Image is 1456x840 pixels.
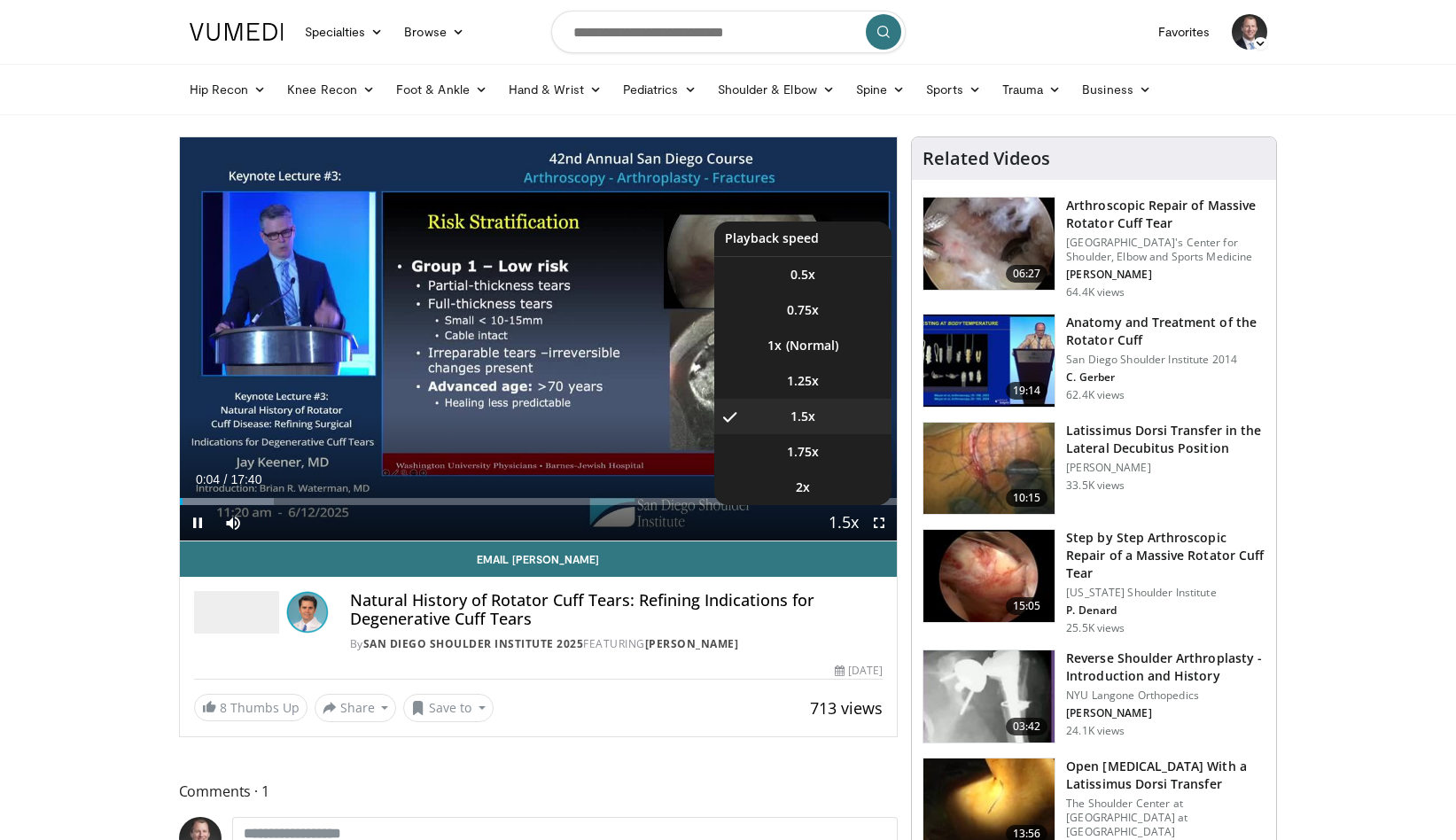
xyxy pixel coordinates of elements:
[1066,370,1265,385] p: C. Gerber
[1066,314,1265,349] h3: Anatomy and Treatment of the Rotator Cuff
[810,697,883,719] span: 713 views
[790,408,815,425] span: 1.5x
[1066,758,1265,793] h3: Open [MEDICAL_DATA] With a Latissimus Dorsi Transfer
[1066,688,1265,703] p: NYU Langone Orthopedics
[350,636,884,652] div: By FEATURING
[915,72,992,107] a: Sports
[923,148,1050,169] h4: Related Videos
[826,505,861,541] button: Playback Rate
[1066,197,1265,232] h3: Arthroscopic Repair of Massive Rotator Cuff Tear
[787,301,819,319] span: 0.75x
[923,314,1265,408] a: 19:14 Anatomy and Treatment of the Rotator Cuff San Diego Shoulder Institute 2014 C. Gerber 62.4K...
[612,72,707,107] a: Pediatrics
[923,422,1265,516] a: 10:15 Latissimus Dorsi Transfer in the Lateral Decubitus Position [PERSON_NAME] 33.5K views
[923,530,1055,622] img: 7cd5bdb9-3b5e-40f2-a8f4-702d57719c06.150x105_q85_crop-smart_upscale.jpg
[1066,586,1265,600] p: [US_STATE] Shoulder Institute
[1066,353,1265,367] p: San Diego Shoulder Institute 2014
[923,529,1265,635] a: 15:05 Step by Step Arthroscopic Repair of a Massive Rotator Cuff Tear [US_STATE] Shoulder Institu...
[180,541,898,577] a: Email [PERSON_NAME]
[385,72,498,107] a: Foot & Ankle
[194,694,308,721] a: 8 Thumbs Up
[179,780,899,803] span: Comments 1
[861,505,897,541] button: Fullscreen
[180,505,215,541] button: Pause
[180,137,898,541] video-js: Video Player
[1006,718,1048,735] span: 03:42
[224,472,228,486] span: /
[230,472,261,486] span: 17:40
[1066,603,1265,618] p: P. Denard
[923,197,1265,299] a: 06:27 Arthroscopic Repair of Massive Rotator Cuff Tear [GEOGRAPHIC_DATA]'s Center for Shoulder, E...
[393,14,475,50] a: Browse
[350,591,884,629] h4: Natural History of Rotator Cuff Tears: Refining Indications for Degenerative Cuff Tears
[363,636,584,651] a: San Diego Shoulder Institute 2025
[1066,621,1125,635] p: 25.5K views
[992,72,1072,107] a: Trauma
[1066,461,1265,475] p: [PERSON_NAME]
[923,198,1055,290] img: 281021_0002_1.png.150x105_q85_crop-smart_upscale.jpg
[1066,706,1265,720] p: [PERSON_NAME]
[1066,478,1125,493] p: 33.5K views
[276,72,385,107] a: Knee Recon
[1006,265,1048,283] span: 06:27
[707,72,845,107] a: Shoulder & Elbow
[1066,268,1265,282] p: [PERSON_NAME]
[1006,382,1048,400] span: 19:14
[498,72,612,107] a: Hand & Wrist
[1006,597,1048,615] span: 15:05
[1066,649,1265,685] h3: Reverse Shoulder Arthroplasty - Introduction and History
[1006,489,1048,507] span: 10:15
[1066,422,1265,457] h3: Latissimus Dorsi Transfer in the Lateral Decubitus Position
[179,72,277,107] a: Hip Recon
[835,663,883,679] div: [DATE]
[787,443,819,461] span: 1.75x
[1148,14,1221,50] a: Favorites
[220,699,227,716] span: 8
[787,372,819,390] span: 1.25x
[1066,388,1125,402] p: 62.4K views
[1232,14,1267,50] img: Avatar
[190,23,284,41] img: VuMedi Logo
[403,694,494,722] button: Save to
[1071,72,1162,107] a: Business
[1066,797,1265,839] p: The Shoulder Center at [GEOGRAPHIC_DATA] at [GEOGRAPHIC_DATA]
[796,478,810,496] span: 2x
[923,315,1055,407] img: 58008271-3059-4eea-87a5-8726eb53a503.150x105_q85_crop-smart_upscale.jpg
[645,636,739,651] a: [PERSON_NAME]
[180,498,898,505] div: Progress Bar
[215,505,251,541] button: Mute
[923,649,1265,743] a: 03:42 Reverse Shoulder Arthroplasty - Introduction and History NYU Langone Orthopedics [PERSON_NA...
[923,423,1055,515] img: 38501_0000_3.png.150x105_q85_crop-smart_upscale.jpg
[551,11,906,53] input: Search topics, interventions
[196,472,220,486] span: 0:04
[923,650,1055,743] img: zucker_4.png.150x105_q85_crop-smart_upscale.jpg
[1066,236,1265,264] p: [GEOGRAPHIC_DATA]'s Center for Shoulder, Elbow and Sports Medicine
[286,591,329,634] img: Avatar
[194,591,279,634] img: San Diego Shoulder Institute 2025
[767,337,782,354] span: 1x
[845,72,915,107] a: Spine
[1066,285,1125,299] p: 64.4K views
[1066,529,1265,582] h3: Step by Step Arthroscopic Repair of a Massive Rotator Cuff Tear
[790,266,815,284] span: 0.5x
[294,14,394,50] a: Specialties
[1066,724,1125,738] p: 24.1K views
[315,694,397,722] button: Share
